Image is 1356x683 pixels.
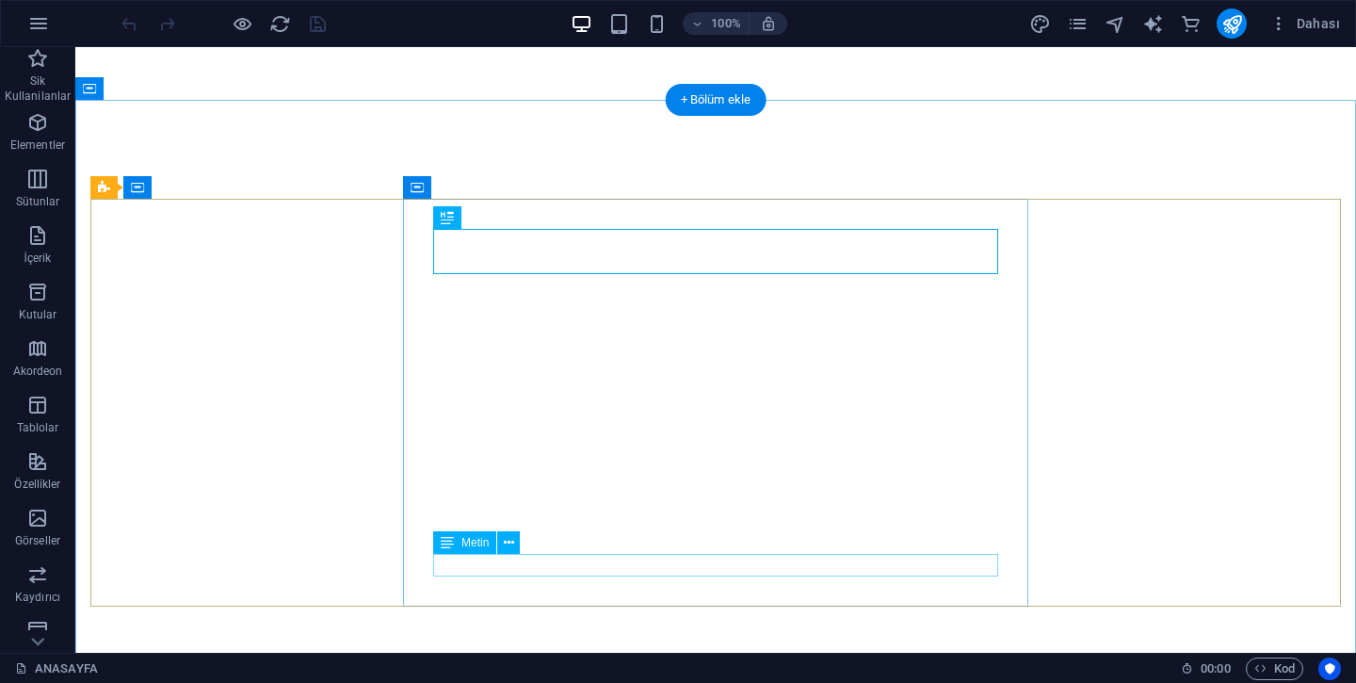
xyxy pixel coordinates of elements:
[1142,13,1164,35] i: AI Writer
[16,194,60,209] p: Sütunlar
[15,590,60,605] p: Kaydırıcı
[1254,658,1295,680] span: Kod
[1269,14,1340,33] span: Dahası
[1217,8,1247,39] button: publish
[1262,8,1348,39] button: Dahası
[760,15,777,32] i: Yeniden boyutlandırmada yakınlaştırma düzeyini seçilen cihaza uyacak şekilde otomatik olarak ayarla.
[231,12,253,35] button: Ön izleme modundan çıkıp düzenlemeye devam etmek için buraya tıklayın
[683,12,750,35] button: 100%
[666,84,767,116] div: + Bölüm ekle
[24,251,51,266] p: İçerik
[10,138,65,153] p: Elementler
[268,12,291,35] button: reload
[17,420,59,435] p: Tablolar
[1214,661,1217,675] span: :
[711,12,741,35] h6: 100%
[1318,658,1341,680] button: Usercentrics
[14,477,60,492] p: Özellikler
[19,307,57,322] p: Kutular
[1246,658,1303,680] button: Kod
[269,13,291,35] i: Sayfayı yeniden yükleyin
[1180,13,1202,35] i: Ticaret
[1221,13,1243,35] i: Yayınla
[1201,658,1230,680] span: 00 00
[1105,13,1126,35] i: Navigatör
[15,658,98,680] a: Seçimi iptal etmek için tıkla. Sayfaları açmak için çift tıkla
[1104,12,1126,35] button: navigator
[461,537,489,548] span: Metin
[1141,12,1164,35] button: text_generator
[1067,13,1089,35] i: Sayfalar (Ctrl+Alt+S)
[1066,12,1089,35] button: pages
[13,364,63,379] p: Akordeon
[1179,12,1202,35] button: commerce
[1029,13,1051,35] i: Tasarım (Ctrl+Alt+Y)
[15,533,60,548] p: Görseller
[1181,658,1231,680] h6: Oturum süresi
[1028,12,1051,35] button: design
